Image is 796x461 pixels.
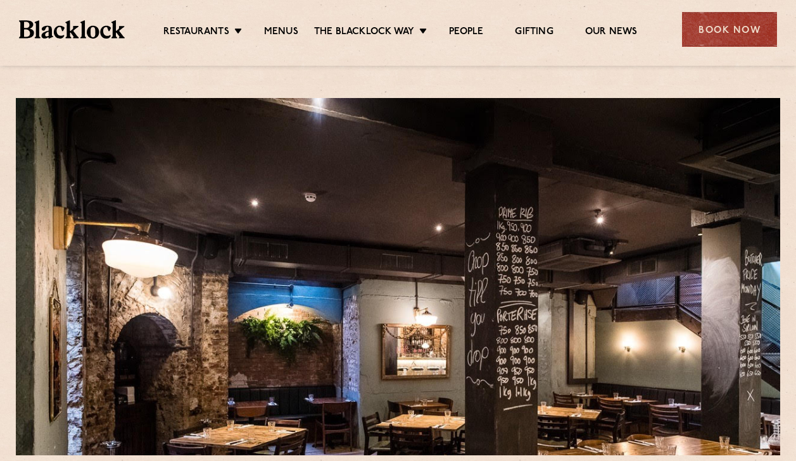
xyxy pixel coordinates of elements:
a: The Blacklock Way [314,26,414,40]
div: Book Now [682,12,777,47]
a: Our News [585,26,638,40]
a: People [449,26,483,40]
a: Menus [264,26,298,40]
a: Gifting [515,26,553,40]
img: BL_Textured_Logo-footer-cropped.svg [19,20,125,38]
a: Restaurants [163,26,229,40]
